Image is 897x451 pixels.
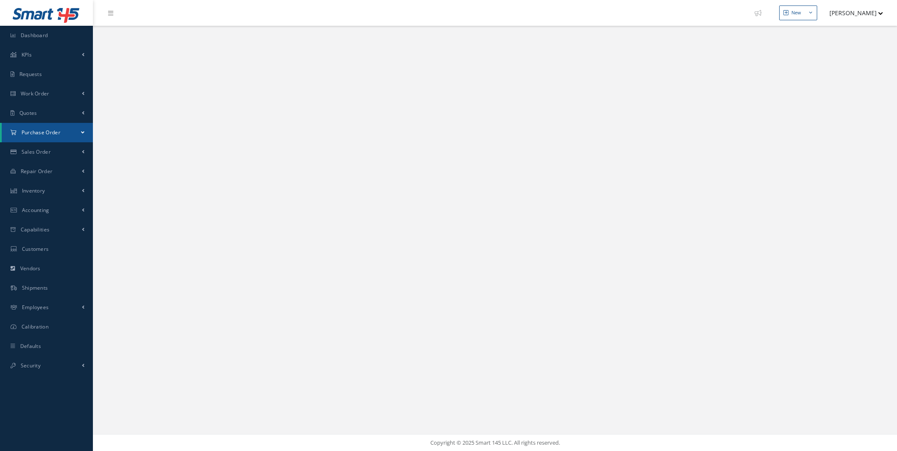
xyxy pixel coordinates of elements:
span: Purchase Order [22,129,60,136]
span: Shipments [22,284,48,291]
span: Employees [22,304,49,311]
span: Repair Order [21,168,53,175]
div: Copyright © 2025 Smart 145 LLC. All rights reserved. [101,439,889,447]
span: Inventory [22,187,45,194]
button: [PERSON_NAME] [821,5,883,21]
div: New [791,9,801,16]
span: Capabilities [21,226,50,233]
span: Calibration [22,323,49,330]
a: Purchase Order [2,123,93,142]
span: Requests [19,71,42,78]
span: Customers [22,245,49,253]
button: New [779,5,817,20]
span: Vendors [20,265,41,272]
span: Dashboard [21,32,48,39]
span: Defaults [20,342,41,350]
span: KPIs [22,51,32,58]
span: Sales Order [22,148,51,155]
span: Accounting [22,206,49,214]
span: Security [21,362,41,369]
span: Work Order [21,90,49,97]
span: Quotes [19,109,37,117]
